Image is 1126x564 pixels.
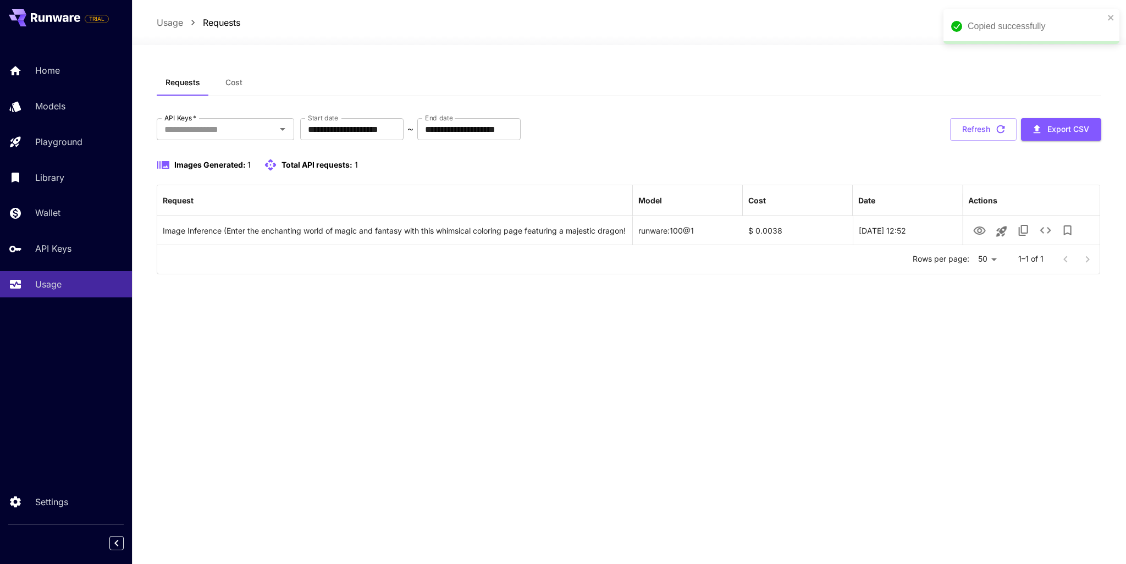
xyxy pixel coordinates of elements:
[1021,118,1101,141] button: Export CSV
[308,113,338,123] label: Start date
[35,278,62,291] p: Usage
[425,113,452,123] label: End date
[174,160,246,169] span: Images Generated:
[1018,253,1044,264] p: 1–1 of 1
[407,123,413,136] p: ~
[163,217,626,245] div: Click to copy prompt
[968,219,990,241] button: View Image
[355,160,358,169] span: 1
[748,196,766,205] div: Cost
[203,16,240,29] a: Requests
[913,253,969,264] p: Rows per page:
[35,206,60,219] p: Wallet
[163,196,194,205] div: Request
[990,220,1012,242] button: Launch in playground
[157,16,183,29] a: Usage
[35,135,82,148] p: Playground
[743,216,853,245] div: $ 0.0038
[1107,13,1115,22] button: close
[633,216,743,245] div: runware:100@1
[225,78,242,87] span: Cost
[157,16,240,29] nav: breadcrumb
[853,216,963,245] div: 10 Aug, 2025 12:52
[638,196,662,205] div: Model
[858,196,875,205] div: Date
[968,196,997,205] div: Actions
[35,64,60,77] p: Home
[1012,219,1034,241] button: Copy TaskUUID
[85,12,109,25] span: Add your payment card to enable full platform functionality.
[35,495,68,508] p: Settings
[35,171,64,184] p: Library
[164,113,196,123] label: API Keys
[968,20,1104,33] div: Copied successfully
[35,242,71,255] p: API Keys
[1034,219,1056,241] button: See details
[85,15,108,23] span: TRIAL
[109,536,124,550] button: Collapse sidebar
[35,99,65,113] p: Models
[275,121,290,137] button: Open
[950,118,1017,141] button: Refresh
[974,251,1001,267] div: 50
[247,160,251,169] span: 1
[1056,219,1078,241] button: Add to library
[281,160,352,169] span: Total API requests:
[118,533,132,553] div: Collapse sidebar
[165,78,200,87] span: Requests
